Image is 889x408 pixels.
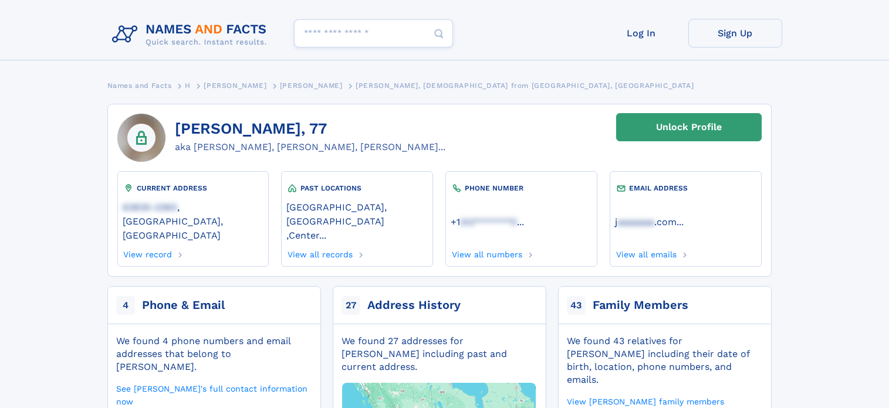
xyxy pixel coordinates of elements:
[451,216,591,227] a: ...
[286,182,427,194] div: PAST LOCATIONS
[567,396,724,407] a: View [PERSON_NAME] family members
[342,296,360,315] span: 27
[280,78,343,93] a: [PERSON_NAME]
[425,19,453,48] button: Search Button
[451,182,591,194] div: PHONE NUMBER
[451,246,522,259] a: View all numbers
[567,296,586,315] span: 43
[656,114,722,141] div: Unlock Profile
[688,19,782,47] a: Sign Up
[617,216,654,227] span: aaaaaaa
[615,246,677,259] a: View all emails
[123,202,177,213] span: 63830-2360
[367,297,461,314] div: Address History
[286,200,427,227] a: [GEOGRAPHIC_DATA], [GEOGRAPHIC_DATA]
[175,140,445,154] div: aka [PERSON_NAME], [PERSON_NAME], [PERSON_NAME]...
[116,335,311,373] div: We found 4 phone numbers and email addresses that belong to [PERSON_NAME].
[286,246,353,259] a: View all records
[593,297,688,314] div: Family Members
[342,335,536,373] div: We found 27 addresses for [PERSON_NAME] including past and current address.
[615,182,756,194] div: EMAIL ADDRESS
[204,78,266,93] a: [PERSON_NAME]
[116,383,311,407] a: See [PERSON_NAME]'s full contact information now
[356,81,694,90] span: [PERSON_NAME], [DEMOGRAPHIC_DATA] from [GEOGRAPHIC_DATA], [GEOGRAPHIC_DATA]
[185,78,191,93] a: H
[123,182,263,194] div: CURRENT ADDRESS
[175,120,445,138] h1: [PERSON_NAME], 77
[294,19,453,47] input: search input
[567,335,762,386] div: We found 43 relatives for [PERSON_NAME] including their date of birth, location, phone numbers, a...
[185,81,191,90] span: H
[204,81,266,90] span: [PERSON_NAME]
[107,78,172,93] a: Names and Facts
[142,297,225,314] div: Phone & Email
[289,229,326,241] a: Center...
[594,19,688,47] a: Log In
[286,194,427,246] div: ,
[280,81,343,90] span: [PERSON_NAME]
[107,19,276,50] img: Logo Names and Facts
[615,215,677,227] a: jaaaaaaa.com
[616,113,762,141] a: Unlock Profile
[123,246,173,259] a: View record
[123,200,263,241] a: 63830-2360, [GEOGRAPHIC_DATA], [GEOGRAPHIC_DATA]
[116,296,135,315] span: 4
